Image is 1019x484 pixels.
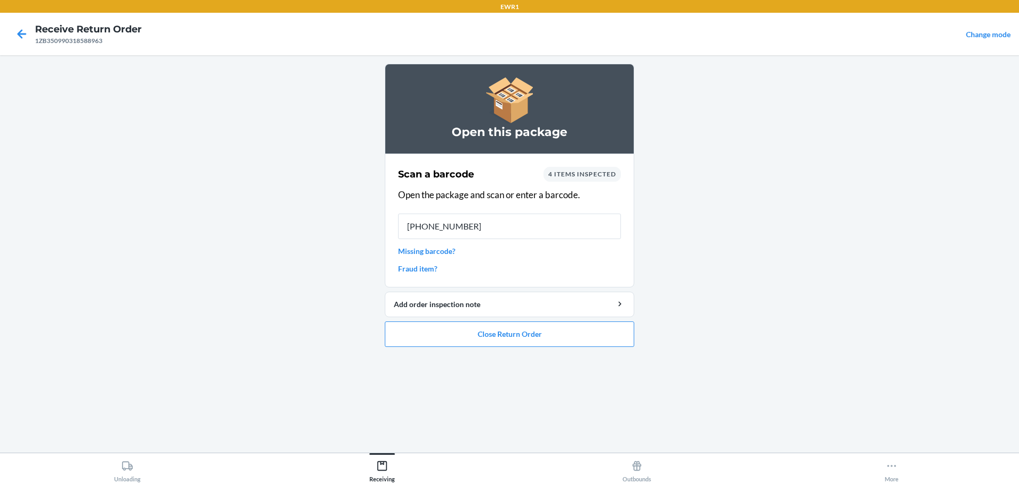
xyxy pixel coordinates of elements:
[885,456,899,482] div: More
[548,170,616,178] span: 4 items inspected
[623,456,651,482] div: Outbounds
[398,263,621,274] a: Fraud item?
[500,2,519,12] p: EWR1
[398,188,621,202] p: Open the package and scan or enter a barcode.
[385,321,634,347] button: Close Return Order
[509,453,764,482] button: Outbounds
[764,453,1019,482] button: More
[35,22,142,36] h4: Receive Return Order
[398,214,621,239] input: Barcode
[385,292,634,317] button: Add order inspection note
[369,456,395,482] div: Receiving
[394,299,625,310] div: Add order inspection note
[114,456,141,482] div: Unloading
[255,453,509,482] button: Receiving
[398,245,621,257] a: Missing barcode?
[398,167,474,181] h2: Scan a barcode
[35,36,142,46] div: 1ZB350990318588963
[966,30,1011,39] a: Change mode
[398,124,621,141] h3: Open this package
